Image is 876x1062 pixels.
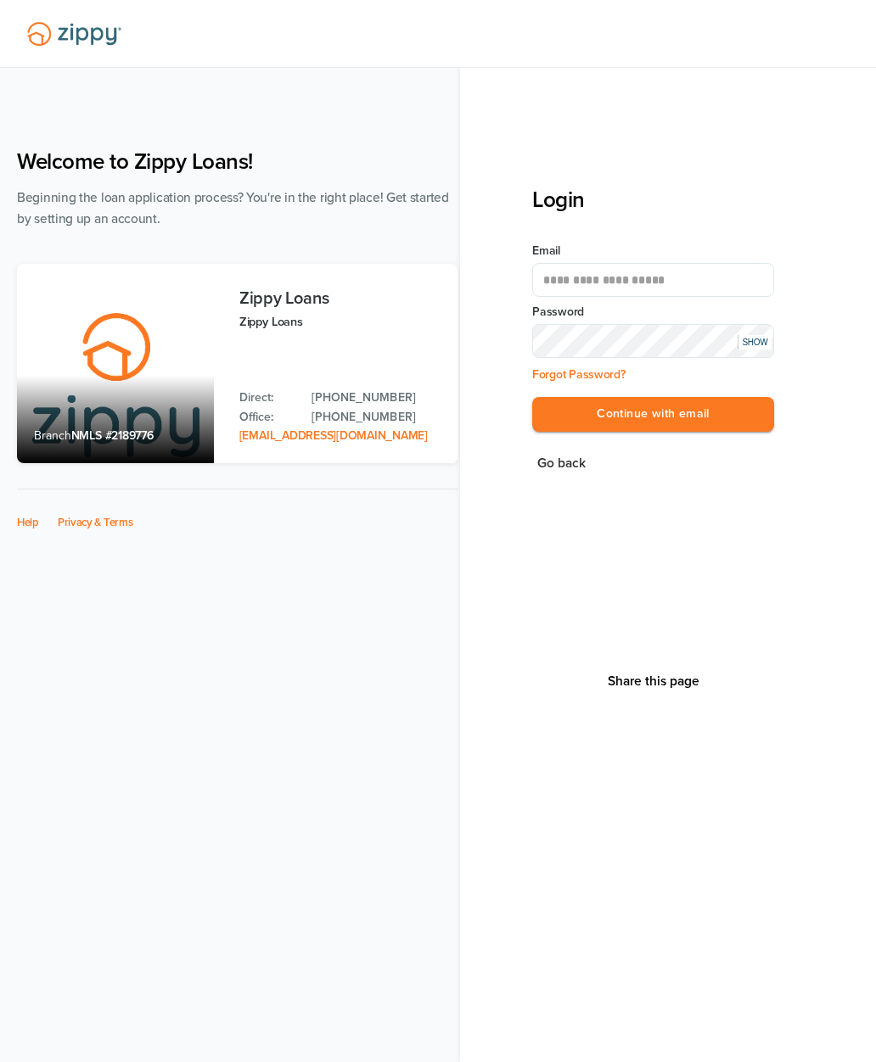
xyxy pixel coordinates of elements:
div: SHOW [738,335,772,349]
p: Office: [239,408,295,427]
label: Email [532,243,774,260]
a: Forgot Password? [532,367,626,382]
label: Password [532,304,774,321]
a: Help [17,516,39,529]
span: NMLS #2189776 [71,428,154,443]
a: Office Phone: 512-975-2947 [312,408,441,427]
h1: Welcome to Zippy Loans! [17,148,458,175]
p: Direct: [239,388,295,407]
h3: Login [532,187,774,213]
button: Go back [532,452,591,475]
p: Zippy Loans [239,312,441,332]
button: Share This Page [603,673,705,690]
a: Email Address: zippyguide@zippymh.com [239,428,428,443]
button: Continue with email [532,397,774,432]
a: Privacy & Terms [58,516,133,529]
h3: Zippy Loans [239,289,441,308]
img: Lender Logo [17,14,132,53]
input: Input Password [532,324,774,358]
span: Branch [34,428,71,443]
span: Beginning the loan application process? You're in the right place! Get started by setting up an a... [17,190,449,226]
a: Direct Phone: 512-975-2947 [312,388,441,407]
input: Email Address [532,263,774,297]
